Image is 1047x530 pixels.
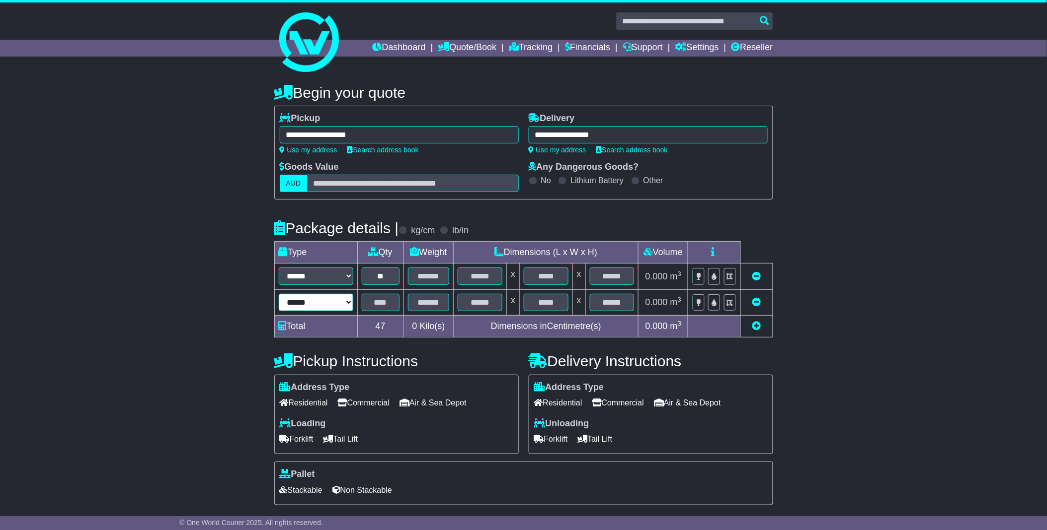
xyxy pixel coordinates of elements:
[529,162,639,173] label: Any Dangerous Goods?
[572,289,585,315] td: x
[274,84,773,101] h4: Begin your quote
[731,40,773,57] a: Reseller
[534,431,568,447] span: Forklift
[565,40,610,57] a: Financials
[507,264,520,289] td: x
[572,264,585,289] td: x
[645,321,668,331] span: 0.000
[645,297,668,307] span: 0.000
[541,176,551,185] label: No
[280,382,350,393] label: Address Type
[403,315,454,337] td: Kilo(s)
[752,271,761,281] a: Remove this item
[280,175,308,192] label: AUD
[639,242,688,264] td: Volume
[280,395,328,410] span: Residential
[280,113,321,124] label: Pickup
[529,113,575,124] label: Delivery
[534,418,589,429] label: Unloading
[645,271,668,281] span: 0.000
[280,431,314,447] span: Forklift
[338,395,390,410] span: Commercial
[280,146,337,154] a: Use my address
[570,176,624,185] label: Lithium Battery
[752,297,761,307] a: Remove this item
[507,289,520,315] td: x
[332,482,392,498] span: Non Stackable
[509,40,553,57] a: Tracking
[323,431,358,447] span: Tail Lift
[678,296,682,303] sup: 3
[670,321,682,331] span: m
[596,146,668,154] a: Search address book
[454,315,639,337] td: Dimensions in Centimetre(s)
[592,395,644,410] span: Commercial
[752,321,761,331] a: Add new item
[179,519,323,527] span: © One World Courier 2025. All rights reserved.
[670,297,682,307] span: m
[654,395,721,410] span: Air & Sea Depot
[675,40,719,57] a: Settings
[578,431,613,447] span: Tail Lift
[529,146,586,154] a: Use my address
[280,162,339,173] label: Goods Value
[400,395,467,410] span: Air & Sea Depot
[403,242,454,264] td: Weight
[623,40,663,57] a: Support
[529,353,773,369] h4: Delivery Instructions
[411,225,435,236] label: kg/cm
[274,353,519,369] h4: Pickup Instructions
[347,146,419,154] a: Search address book
[678,320,682,327] sup: 3
[280,482,322,498] span: Stackable
[357,242,403,264] td: Qty
[280,469,315,480] label: Pallet
[274,242,357,264] td: Type
[452,225,469,236] label: lb/in
[280,418,326,429] label: Loading
[534,382,604,393] label: Address Type
[438,40,496,57] a: Quote/Book
[534,395,582,410] span: Residential
[373,40,426,57] a: Dashboard
[412,321,417,331] span: 0
[357,315,403,337] td: 47
[678,270,682,277] sup: 3
[644,176,663,185] label: Other
[274,315,357,337] td: Total
[454,242,639,264] td: Dimensions (L x W x H)
[670,271,682,281] span: m
[274,220,399,236] h4: Package details |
